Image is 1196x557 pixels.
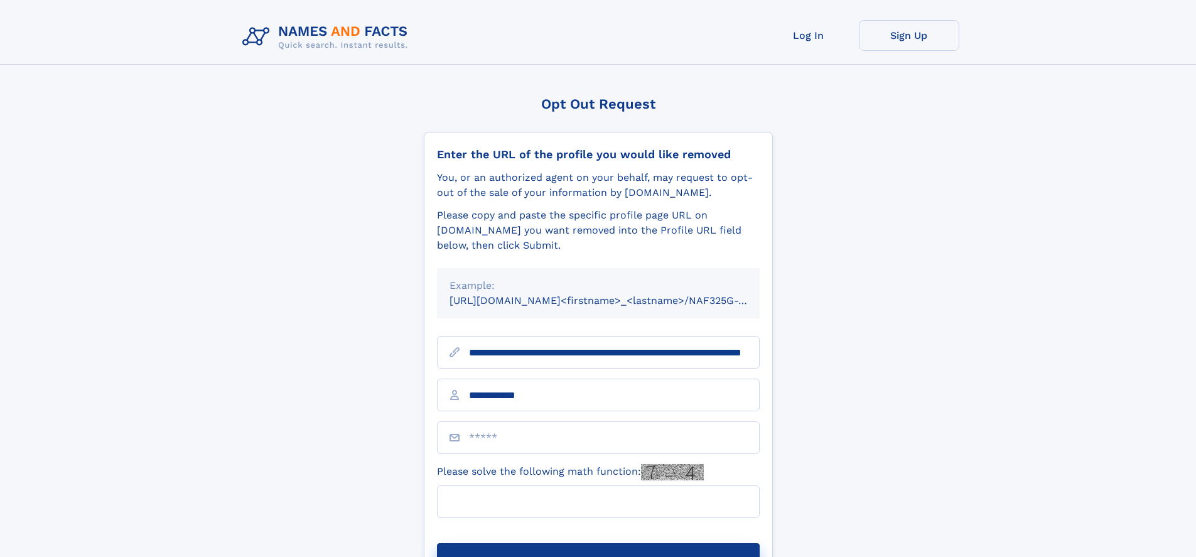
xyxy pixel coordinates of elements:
div: Please copy and paste the specific profile page URL on [DOMAIN_NAME] you want removed into the Pr... [437,208,760,253]
div: Opt Out Request [424,96,773,112]
div: Enter the URL of the profile you would like removed [437,148,760,161]
img: Logo Names and Facts [237,20,418,54]
label: Please solve the following math function: [437,464,704,480]
div: Example: [450,278,747,293]
a: Log In [758,20,859,51]
small: [URL][DOMAIN_NAME]<firstname>_<lastname>/NAF325G-xxxxxxxx [450,295,784,306]
div: You, or an authorized agent on your behalf, may request to opt-out of the sale of your informatio... [437,170,760,200]
a: Sign Up [859,20,959,51]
